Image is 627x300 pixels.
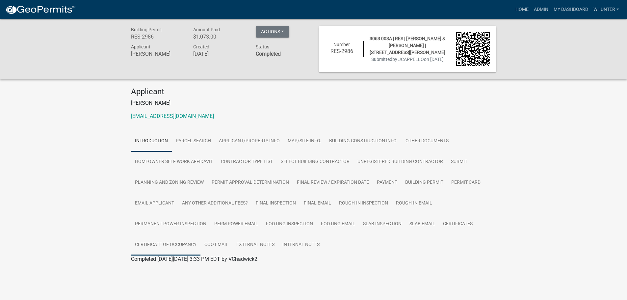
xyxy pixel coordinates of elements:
a: My Dashboard [551,3,591,16]
a: Rough-in Email [392,193,436,214]
span: Status [256,44,269,49]
span: Number [333,42,350,47]
a: Other Documents [402,131,453,152]
p: [PERSON_NAME] [131,99,496,107]
a: Final Inspection [252,193,300,214]
span: Amount Paid [193,27,220,32]
a: Building Construction Info. [325,131,402,152]
button: Actions [256,26,289,38]
a: Footing Inspection [262,214,317,235]
a: Submit [447,151,471,173]
a: Internal Notes [278,234,324,256]
span: by JCAPPELLO [392,57,424,62]
a: Admin [531,3,551,16]
a: Introduction [131,131,172,152]
img: QR code [456,32,490,66]
a: Slab Email [405,214,439,235]
a: Final Review / Expiration Date [293,172,373,193]
a: Applicant/Property Info [215,131,284,152]
a: Unregistered Building Contractor [353,151,447,173]
a: Home [513,3,531,16]
h6: RES-2986 [131,34,184,40]
a: Permit Approval Determination [208,172,293,193]
a: Email Applicant [131,193,178,214]
a: COO Email [200,234,232,256]
a: Permit Card [447,172,484,193]
a: whunter [591,3,622,16]
a: Footing Email [317,214,359,235]
span: 3063 003A | RES | [PERSON_NAME] & [PERSON_NAME] | [STREET_ADDRESS][PERSON_NAME] [370,36,445,55]
a: Building Permit [401,172,447,193]
span: Applicant [131,44,150,49]
h6: RES-2986 [325,48,359,54]
a: Rough-In Inspection [335,193,392,214]
a: Certificates [439,214,477,235]
a: Parcel search [172,131,215,152]
a: Permanent Power Inspection [131,214,210,235]
span: Completed [DATE][DATE] 3:33 PM EDT by VChadwick2 [131,256,257,262]
a: Payment [373,172,401,193]
a: [EMAIL_ADDRESS][DOMAIN_NAME] [131,113,214,119]
a: Certificate of Occupancy [131,234,200,256]
a: Any other Additional Fees? [178,193,252,214]
h6: $1,073.00 [193,34,246,40]
a: Slab Inspection [359,214,405,235]
h6: [DATE] [193,51,246,57]
a: Perm Power Email [210,214,262,235]
a: Final Email [300,193,335,214]
strong: Completed [256,51,281,57]
span: Building Permit [131,27,162,32]
a: Select Building Contractor [277,151,353,173]
a: Planning and Zoning Review [131,172,208,193]
a: Contractor Type List [217,151,277,173]
a: External Notes [232,234,278,256]
h6: [PERSON_NAME] [131,51,184,57]
span: Created [193,44,209,49]
a: Homeowner Self Work Affidavit [131,151,217,173]
a: Map/Site Info. [284,131,325,152]
span: Submitted on [DATE] [371,57,444,62]
h4: Applicant [131,87,496,96]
